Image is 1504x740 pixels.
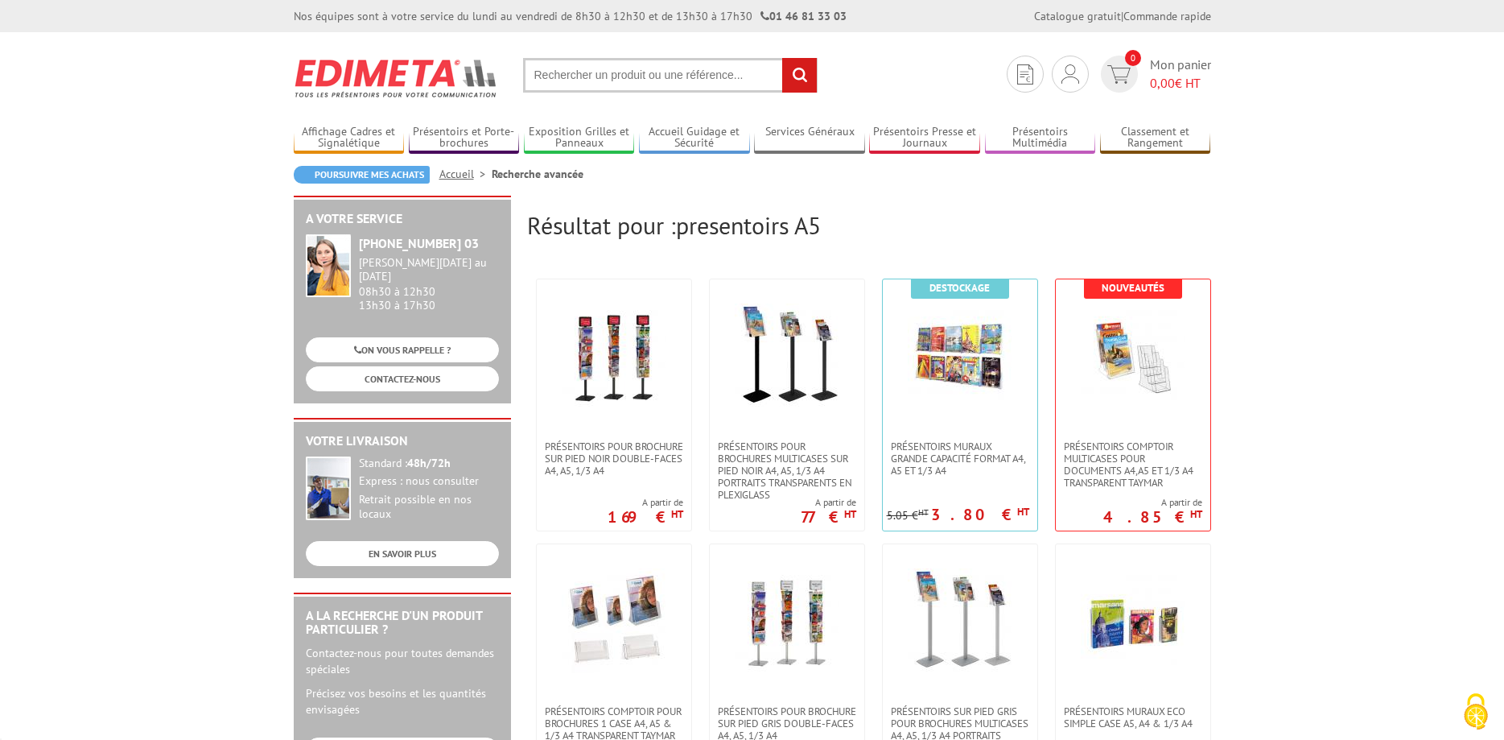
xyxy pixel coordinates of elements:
input: Rechercher un produit ou une référence... [523,58,818,93]
div: Nos équipes sont à votre service du lundi au vendredi de 8h30 à 12h30 et de 13h30 à 17h30 [294,8,847,24]
span: Présentoirs muraux Eco simple case A5, A4 & 1/3 A4 [1064,705,1202,730]
a: Présentoirs Multimédia [985,125,1096,151]
p: 3.80 € [931,510,1029,519]
a: Présentoirs pour brochure sur pied NOIR double-faces A4, A5, 1/3 A4 [537,440,691,477]
span: A partir de [801,496,856,509]
sup: HT [671,507,683,521]
img: Présentoirs pour brochure sur pied NOIR double-faces A4, A5, 1/3 A4 [562,304,666,408]
img: Présentoirs pour brochures multicases sur pied NOIR A4, A5, 1/3 A4 Portraits transparents en plex... [735,304,839,408]
span: Présentoirs pour brochures multicases sur pied NOIR A4, A5, 1/3 A4 Portraits transparents en plex... [718,440,856,501]
img: widget-livraison.jpg [306,457,351,520]
a: Catalogue gratuit [1034,9,1121,23]
span: PRÉSENTOIRS MURAUX GRANDE CAPACITÉ FORMAT A4, A5 ET 1/3 A4 [891,440,1029,477]
p: 169 € [608,512,683,522]
div: Standard : [359,457,499,471]
h2: A votre service [306,212,499,226]
div: Express : nous consulter [359,474,499,489]
span: presentoirs A5 [676,209,821,241]
div: 08h30 à 12h30 13h30 à 17h30 [359,256,499,312]
sup: HT [844,507,856,521]
p: 77 € [801,512,856,522]
a: Commande rapide [1123,9,1211,23]
button: Cookies (fenêtre modale) [1448,685,1504,740]
strong: 48h/72h [407,456,451,470]
img: devis rapide [1061,64,1079,84]
span: 0 [1125,50,1141,66]
a: EN SAVOIR PLUS [306,541,499,566]
img: Présentoirs comptoir multicases POUR DOCUMENTS A4,A5 ET 1/3 A4 TRANSPARENT TAYMAR [1081,304,1185,408]
li: Recherche avancée [492,166,583,182]
div: [PERSON_NAME][DATE] au [DATE] [359,256,499,283]
h2: Votre livraison [306,434,499,449]
h2: A la recherche d'un produit particulier ? [306,609,499,637]
img: Présentoirs pour brochure sur pied GRIS double-faces A4, A5, 1/3 A4 [735,568,839,673]
a: devis rapide 0 Mon panier 0,00€ HT [1097,56,1211,93]
sup: HT [918,506,929,518]
b: Nouveautés [1102,281,1164,295]
img: Présentoirs muraux Eco simple case A5, A4 & 1/3 A4 [1081,568,1185,673]
strong: [PHONE_NUMBER] 03 [359,235,479,251]
p: 4.85 € [1103,512,1202,522]
img: devis rapide [1017,64,1033,85]
a: Présentoirs Presse et Journaux [869,125,980,151]
a: Présentoirs comptoir multicases POUR DOCUMENTS A4,A5 ET 1/3 A4 TRANSPARENT TAYMAR [1056,440,1210,489]
img: PRÉSENTOIRS COMPTOIR POUR BROCHURES 1 CASE A4, A5 & 1/3 A4 TRANSPARENT taymar [562,568,666,673]
a: PRÉSENTOIRS MURAUX GRANDE CAPACITÉ FORMAT A4, A5 ET 1/3 A4 [883,440,1037,477]
a: ON VOUS RAPPELLE ? [306,337,499,362]
h2: Résultat pour : [527,212,1211,238]
span: € HT [1150,74,1211,93]
a: Présentoirs muraux Eco simple case A5, A4 & 1/3 A4 [1056,705,1210,730]
a: Accueil [439,167,492,181]
b: Destockage [929,281,990,295]
span: Mon panier [1150,56,1211,93]
input: rechercher [782,58,817,93]
img: devis rapide [1107,65,1131,84]
img: Edimeta [294,48,499,108]
a: Exposition Grilles et Panneaux [524,125,635,151]
a: Présentoirs et Porte-brochures [409,125,520,151]
a: CONTACTEZ-NOUS [306,366,499,391]
a: Présentoirs pour brochures multicases sur pied NOIR A4, A5, 1/3 A4 Portraits transparents en plex... [710,440,864,501]
a: Affichage Cadres et Signalétique [294,125,405,151]
span: 0,00 [1150,75,1175,91]
p: Précisez vos besoins et les quantités envisagées [306,685,499,717]
a: Classement et Rangement [1100,125,1211,151]
a: Services Généraux [754,125,865,151]
p: Contactez-nous pour toutes demandes spéciales [306,645,499,677]
a: Poursuivre mes achats [294,166,430,184]
img: widget-service.jpg [306,234,351,297]
p: 5.05 € [887,510,929,522]
div: Retrait possible en nos locaux [359,493,499,522]
span: Présentoirs pour brochure sur pied NOIR double-faces A4, A5, 1/3 A4 [545,440,683,477]
img: Présentoirs sur pied GRIS pour brochures multicases A4, A5, 1/3 A4 Portraits transparents en plex... [908,568,1012,673]
sup: HT [1190,507,1202,521]
strong: 01 46 81 33 03 [760,9,847,23]
img: Cookies (fenêtre modale) [1456,692,1496,732]
div: | [1034,8,1211,24]
sup: HT [1017,505,1029,519]
span: A partir de [1103,496,1202,509]
span: Présentoirs comptoir multicases POUR DOCUMENTS A4,A5 ET 1/3 A4 TRANSPARENT TAYMAR [1064,440,1202,489]
img: PRÉSENTOIRS MURAUX GRANDE CAPACITÉ FORMAT A4, A5 ET 1/3 A4 [908,304,1012,408]
a: Accueil Guidage et Sécurité [639,125,750,151]
span: A partir de [608,496,683,509]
